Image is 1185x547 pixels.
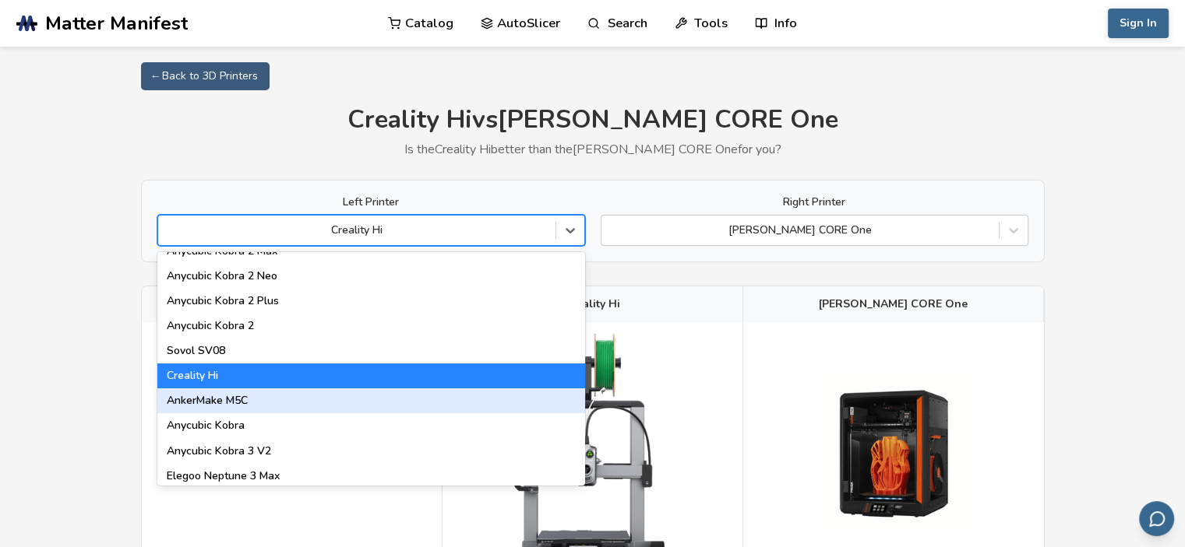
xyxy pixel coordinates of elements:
div: Anycubic Kobra [157,413,585,438]
a: ← Back to 3D Printers [141,62,270,90]
label: Left Printer [157,196,585,209]
div: Sovol SV08 [157,338,585,363]
h1: Creality Hi vs [PERSON_NAME] CORE One [141,106,1045,135]
span: Matter Manifest [45,12,188,34]
div: Anycubic Kobra 2 [157,314,585,338]
div: Anycubic Kobra 2 Plus [157,289,585,314]
span: [PERSON_NAME] CORE One [819,298,968,310]
span: Creality Hi [564,298,620,310]
img: Prusa CORE One [816,374,972,530]
button: Send feedback via email [1139,501,1174,536]
div: Anycubic Kobra 3 V2 [157,439,585,464]
div: Elegoo Neptune 3 Max [157,464,585,489]
input: [PERSON_NAME] CORE One [609,224,612,237]
div: AnkerMake M5C [157,388,585,413]
input: Creality HiSovol SV07AnkerMake M5Anycubic I3 MegaAnycubic I3 Mega SAnycubic Kobra 2 MaxAnycubic K... [166,224,169,237]
div: Anycubic Kobra 2 Neo [157,264,585,289]
p: Is the Creality Hi better than the [PERSON_NAME] CORE One for you? [141,142,1045,156]
label: Right Printer [601,196,1028,209]
div: Creality Hi [157,363,585,388]
button: Sign In [1108,9,1169,38]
